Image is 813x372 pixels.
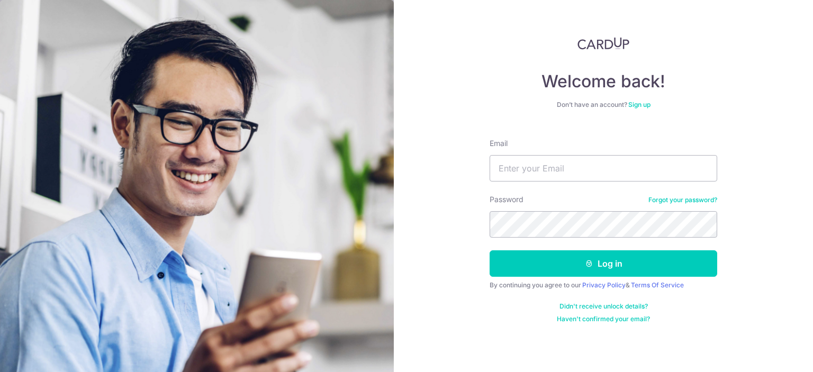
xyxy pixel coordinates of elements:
[490,155,717,182] input: Enter your Email
[582,281,626,289] a: Privacy Policy
[490,281,717,289] div: By continuing you agree to our &
[490,138,508,149] label: Email
[557,315,650,323] a: Haven't confirmed your email?
[648,196,717,204] a: Forgot your password?
[628,101,651,108] a: Sign up
[559,302,648,311] a: Didn't receive unlock details?
[577,37,629,50] img: CardUp Logo
[490,194,523,205] label: Password
[490,250,717,277] button: Log in
[631,281,684,289] a: Terms Of Service
[490,101,717,109] div: Don’t have an account?
[490,71,717,92] h4: Welcome back!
